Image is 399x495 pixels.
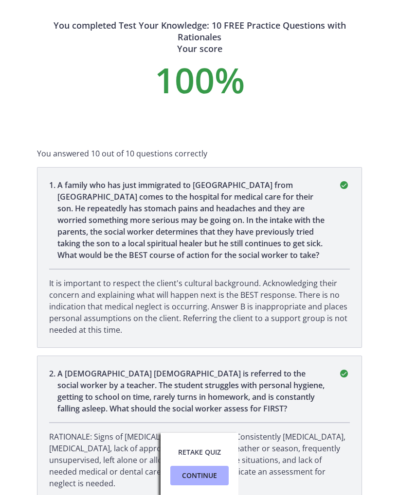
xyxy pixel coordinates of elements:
[338,179,350,191] i: correct
[57,368,326,414] p: A [DEMOGRAPHIC_DATA] [DEMOGRAPHIC_DATA] is referred to the social worker by a teacher. The studen...
[178,446,221,458] span: Retake Quiz
[37,148,362,159] p: You answered 10 out of 10 questions correctly
[49,179,57,261] span: 1 .
[37,62,362,97] p: 100 %
[182,470,217,481] span: Continue
[37,19,362,54] h3: You completed Test Your Knowledge: 10 FREE Practice Questions with Rationales Your score
[49,431,350,489] p: RATIONALE: Signs of [MEDICAL_DATA] may include: Consistently [MEDICAL_DATA], [MEDICAL_DATA], lack...
[49,368,57,414] span: 2 .
[57,179,326,261] p: A family who has just immigrated to [GEOGRAPHIC_DATA] from [GEOGRAPHIC_DATA] comes to the hospita...
[49,277,350,336] p: It is important to respect the client's cultural background. Acknowledging their concern and expl...
[170,443,229,462] button: Retake Quiz
[338,368,350,379] i: correct
[170,466,229,485] button: Continue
